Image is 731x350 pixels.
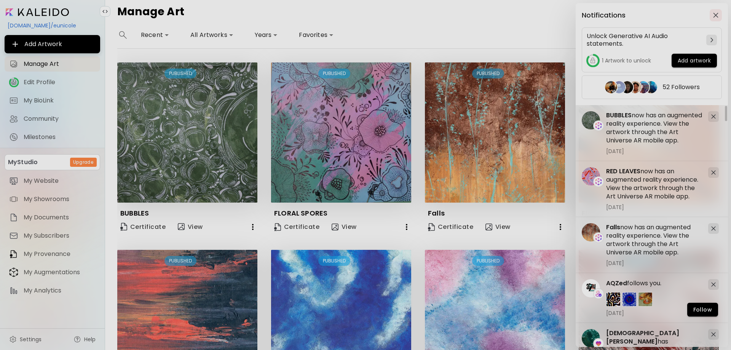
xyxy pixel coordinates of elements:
[606,167,702,201] h5: now has an augmented reality experience. View the artwork through the Art Universe AR mobile app.
[687,303,718,316] button: Follow
[602,57,651,64] h5: 1 Artwork to unlock
[606,167,640,176] span: RED LEAVES
[678,57,711,65] span: Add artwork
[606,260,702,267] span: [DATE]
[606,310,702,316] span: [DATE]
[662,83,700,91] h5: 52 Followers
[606,111,702,145] h5: now has an augmented reality experience. View the artwork through the Art Universe AR mobile app.
[606,148,702,155] span: [DATE]
[587,32,703,48] h5: Unlock Generative AI Audio statements.
[672,54,717,67] button: Add artwork
[710,9,722,21] button: closeButton
[606,204,702,211] span: [DATE]
[606,223,620,232] span: Falls
[693,306,712,314] span: Follow
[713,13,718,18] img: closeButton
[606,223,702,257] h5: now has an augmented reality experience. View the artwork through the Art Universe AR mobile app.
[710,38,713,42] img: chevron
[606,279,702,288] h5: follows you.
[606,111,632,120] span: BUBBLES
[582,11,626,19] h5: Notifications
[606,279,627,288] span: AQZed
[606,329,679,346] span: [DEMOGRAPHIC_DATA][PERSON_NAME]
